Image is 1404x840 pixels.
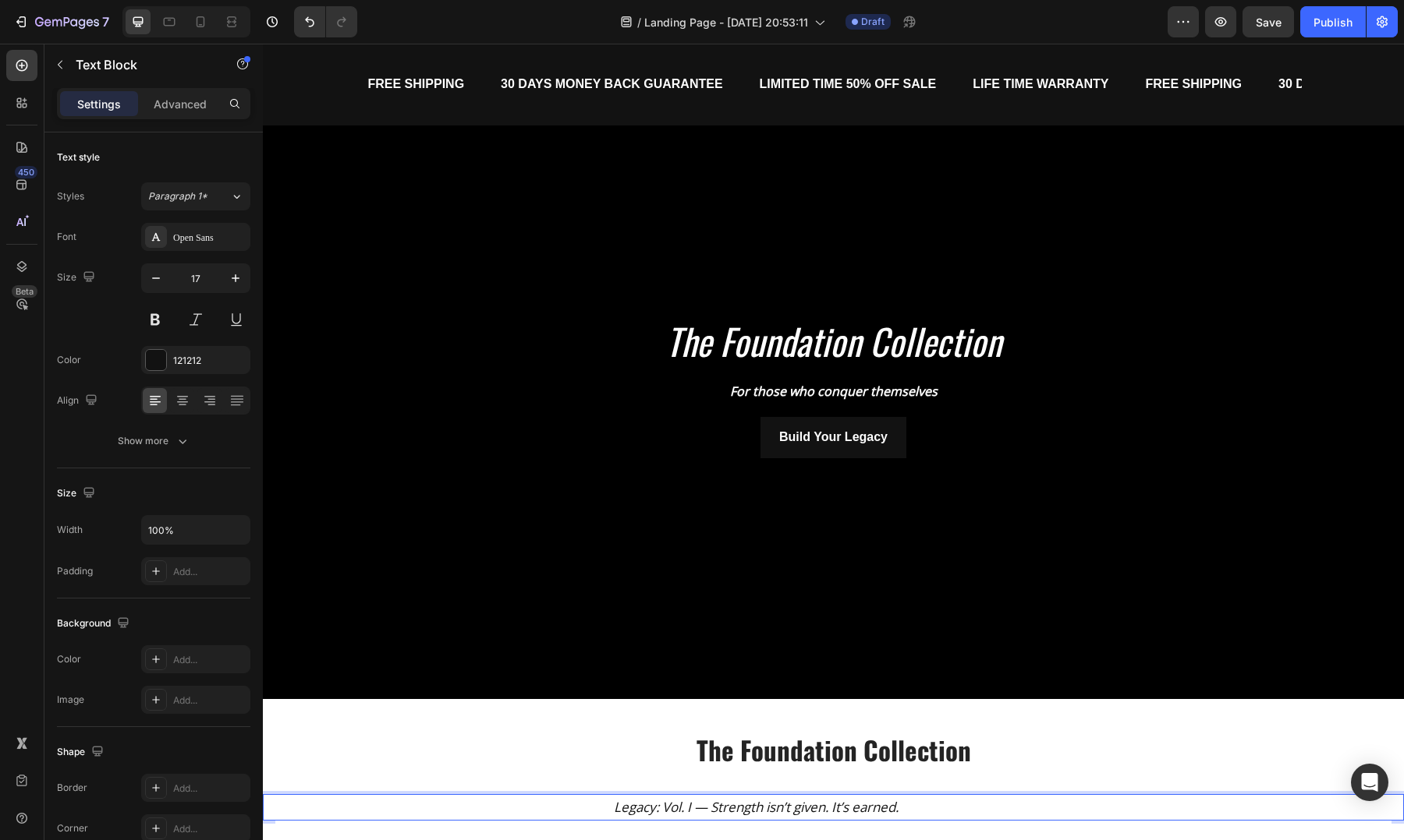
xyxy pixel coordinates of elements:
div: Add... [173,782,246,796]
div: LIFE TIME WARRANTY [708,28,847,54]
iframe: Design area [263,44,1404,840]
div: Image [57,693,84,707]
div: Publish [1314,14,1353,30]
div: Open Intercom Messenger [1351,764,1388,801]
div: Background [57,613,133,634]
div: Padding [57,564,93,578]
div: Shape [57,742,107,763]
div: Beta [12,285,37,298]
button: Publish [1300,6,1366,37]
button: Save [1243,6,1294,37]
div: 30 DAYS MONEY BACK GUARANTEE [1014,28,1239,54]
div: Add... [173,565,246,579]
div: Border [57,781,87,795]
div: Align [57,390,101,411]
span: Save [1256,16,1282,29]
div: LIMITED TIME 50% OFF SALE [495,28,675,54]
div: Undo/Redo [294,6,357,37]
button: 7 [6,6,116,37]
button: Paragraph 1* [141,182,250,210]
p: Advanced [154,96,207,112]
span: Paragraph 1* [148,189,207,203]
i: The Foundation Collection [403,270,739,323]
div: Width [57,523,83,537]
div: FREE SHIPPING [104,28,204,54]
div: Open Sans [173,231,246,245]
p: Settings [77,96,121,112]
div: Size [57,267,98,288]
div: FREE SHIPPING [881,28,980,54]
div: Size [57,483,98,504]
div: Add... [173,653,246,667]
div: 450 [15,166,37,178]
span: / [637,14,641,30]
input: Auto [142,516,250,544]
p: 7 [102,12,109,31]
div: Text style [57,150,100,164]
p: Text Block [76,55,208,74]
div: Color [57,353,81,367]
span: Draft [861,15,885,29]
i: For those who conquer themselves [467,339,675,356]
button: Show more [57,427,250,455]
div: Add... [173,694,246,708]
div: Font [57,230,76,244]
div: Color [57,652,81,666]
div: Show more [118,433,190,449]
strong: Build Your Legacy [516,386,625,400]
div: Add... [173,822,246,836]
span: Landing Page - [DATE] 20:53:11 [644,14,808,30]
div: Corner [57,821,88,835]
i: Legacy: Vol. I — Strength isn’t given. It’s earned. [351,754,636,772]
div: 30 DAYS MONEY BACK GUARANTEE [236,28,462,54]
div: Styles [57,189,84,203]
button: <p><strong>Build Your Legacy</strong></p> [498,373,643,415]
div: 121212 [173,354,246,368]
